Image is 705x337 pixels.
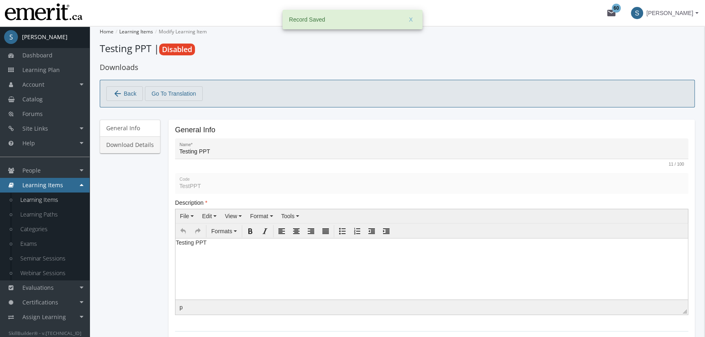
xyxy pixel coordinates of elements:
div: [PERSON_NAME] [22,33,68,41]
div: Decrease indent [365,225,379,237]
a: Seminar Sessions [12,251,90,266]
span: S [4,30,18,44]
a: Categories [12,222,90,236]
span: Dashboard [22,51,53,59]
button: Back [106,86,143,101]
h1: Testing PPT | [100,42,695,55]
span: Edit [202,213,212,219]
button: X [403,12,419,27]
div: Numbered list [350,225,364,237]
mat-icon: mail [606,8,616,18]
div: Italic [258,225,272,237]
div: Align right [304,225,318,237]
a: Learning Items [12,193,90,207]
a: Exams [12,236,90,251]
span: Assign Learning [22,313,66,321]
div: Increase indent [379,225,393,237]
span: Catalog [22,95,43,103]
a: Home [100,28,114,35]
a: Learning Items [119,28,153,35]
mat-hint: 11 / 100 [669,162,684,167]
mat-icon: arrow_back [113,89,123,98]
span: File [180,213,189,219]
h2: Downloads [100,63,695,72]
span: Formats [211,228,232,234]
a: Learning Paths [12,207,90,222]
span: [PERSON_NAME] [646,6,693,20]
label: Description [175,199,207,207]
span: Account [22,81,44,88]
span: Disabled [159,44,195,55]
h2: General Info [175,126,688,134]
div: Undo [176,225,190,237]
span: Format [250,213,268,219]
small: SkillBuilder® - v.[TECHNICAL_ID] [9,330,81,336]
span: Certifications [22,298,58,306]
span: Evaluations [22,284,54,291]
div: p [180,304,183,311]
span: Back [124,87,136,101]
span: Go To Translation [151,87,196,101]
span: View [225,213,237,219]
span: Reports [22,328,44,335]
div: Justify [319,225,333,237]
div: Align left [275,225,289,237]
span: Tools [281,213,295,219]
a: Webinar Sessions [12,266,90,280]
span: X [409,12,413,27]
iframe: Rich Text Area. Press ALT-F9 for menu. Press ALT-F10 for toolbar. Press ALT-0 for help [175,239,688,300]
a: Download Details [100,136,160,153]
li: Modify Learning Item [153,26,207,37]
span: People [22,166,41,174]
span: Help [22,139,35,147]
span: Record Saved [289,15,325,24]
div: Bullet list [335,225,349,237]
button: Go To Translation [145,86,202,101]
div: Bold [243,225,257,237]
div: Align center [289,225,303,237]
span: Learning Items [22,181,63,189]
span: Site Links [22,125,48,132]
div: Redo [191,225,205,237]
span: S [631,7,643,19]
a: General Info [100,120,160,137]
span: Forums [22,110,43,118]
span: Learning Plan [22,66,60,74]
